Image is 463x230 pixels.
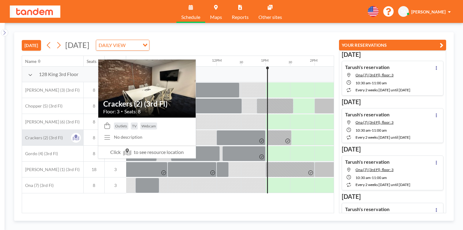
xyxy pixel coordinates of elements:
[356,167,393,172] span: Ona (7) (3rd Fl), floor: 3
[345,111,390,118] h4: Tarush's reservation
[371,128,372,133] span: -
[22,103,62,109] span: Chopper (5) (3rd Fl)
[371,81,372,85] span: -
[258,15,282,20] span: Other sites
[97,41,127,49] span: DAILY VIEW
[22,87,80,93] span: [PERSON_NAME] (3) (3rd Fl)
[87,59,96,64] div: Seats
[288,60,292,64] div: 30
[210,15,222,20] span: Maps
[22,183,54,188] span: Ona (7) (3rd Fl)
[342,145,443,153] h3: [DATE]
[372,175,387,180] span: 11:00 AM
[411,9,446,14] span: [PERSON_NAME]
[132,124,137,128] span: TV
[105,167,126,172] span: 3
[372,81,387,85] span: 11:00 AM
[345,64,390,70] h4: Tarush's reservation
[114,134,142,140] div: No description
[22,40,41,51] button: [DATE]
[103,99,191,108] h2: Crackers (2) (3rd Fl)
[212,58,222,63] div: 12PM
[84,183,104,188] span: 8
[84,87,104,93] span: 8
[121,109,123,113] span: •
[356,175,371,180] span: 10:30 AM
[401,9,406,14] span: TA
[127,41,139,49] input: Search for option
[124,108,141,115] span: Seats: 8
[163,58,173,63] div: 11AM
[105,183,126,188] span: 3
[339,40,446,50] button: YOUR RESERVATIONS
[103,108,119,115] span: Floor: 3
[98,146,196,158] span: Click to see resource location
[141,124,156,128] span: Webcam
[356,182,410,187] span: every 2 weeks [DATE] until [DATE]
[232,15,249,20] span: Reports
[356,88,410,92] span: every 2 weeks [DATE] until [DATE]
[181,15,200,20] span: Schedule
[22,135,63,141] span: Crackers (2) (3rd Fl)
[342,51,443,58] h3: [DATE]
[342,193,443,200] h3: [DATE]
[372,128,387,133] span: 11:00 AM
[22,119,80,125] span: [PERSON_NAME] (6) (3rd Fl)
[356,120,393,125] span: Ona (7) (3rd Fl), floor: 3
[39,71,78,77] span: 128 King 3rd Floor
[356,81,371,85] span: 10:30 AM
[10,5,60,18] img: organization-logo
[84,167,104,172] span: 18
[84,151,104,156] span: 8
[342,98,443,106] h3: [DATE]
[356,128,371,133] span: 10:30 AM
[345,159,390,165] h4: Tarush's reservation
[356,135,410,140] span: every 2 weeks [DATE] until [DATE]
[115,124,127,128] span: Outlets
[310,58,318,63] div: 2PM
[22,167,80,172] span: [PERSON_NAME] (1) (3rd Fl)
[96,40,149,50] div: Search for option
[371,175,372,180] span: -
[108,59,118,64] div: Floor
[261,58,269,63] div: 1PM
[84,103,104,109] span: 8
[345,206,390,212] h4: Tarush's reservation
[356,73,393,77] span: Ona (7) (3rd Fl), floor: 3
[84,119,104,125] span: 8
[65,40,89,49] span: [DATE]
[22,151,58,156] span: Gordo (4) (3rd Fl)
[25,59,36,64] div: Name
[98,52,196,125] img: resource-image
[84,135,104,141] span: 8
[239,60,243,64] div: 30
